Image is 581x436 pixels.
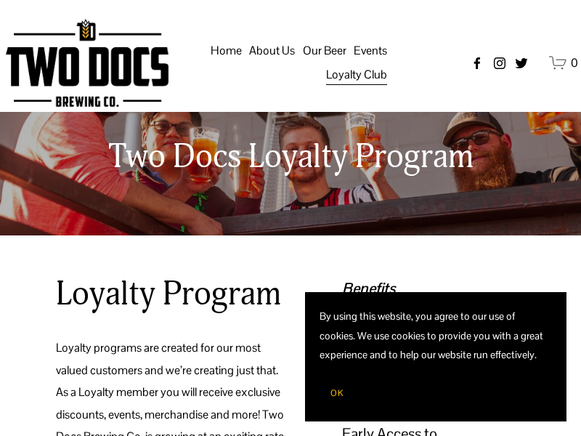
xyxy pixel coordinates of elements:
a: 0 items in cart [549,54,578,72]
button: OK [320,379,354,407]
a: instagram-unauth [492,56,507,70]
span: 0 [571,55,578,70]
p: By using this website, you agree to our use of cookies. We use cookies to provide you with a grea... [320,307,552,365]
span: Our Beer [303,40,346,62]
span: Events [354,40,387,62]
a: folder dropdown [326,63,387,88]
em: Benefits [342,278,395,298]
a: Home [211,39,242,63]
section: Cookie banner [305,292,566,421]
a: twitter-unauth [514,56,529,70]
img: Two Docs Brewing Co. [6,19,168,107]
span: OK [330,387,344,399]
span: About Us [249,40,295,62]
a: folder dropdown [303,39,346,63]
h2: Loyalty Program [56,274,287,314]
a: folder dropdown [249,39,295,63]
h2: Two Docs Loyalty Program [80,137,502,177]
a: Facebook [470,56,484,70]
a: folder dropdown [354,39,387,63]
span: Loyalty Club [326,64,387,86]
